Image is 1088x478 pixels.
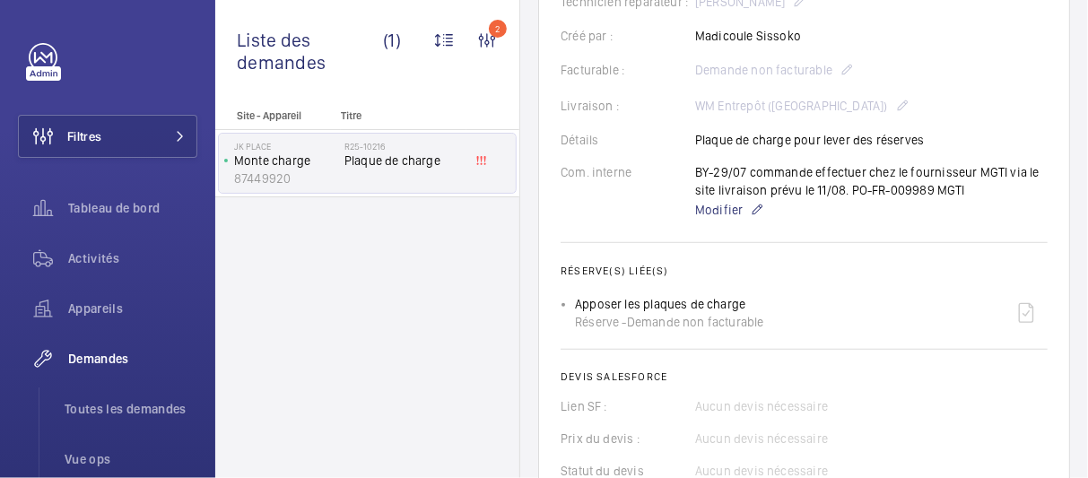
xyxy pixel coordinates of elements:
span: Activités [68,249,197,267]
span: Liste des demandes [237,29,383,74]
span: Toutes les demandes [65,400,197,418]
span: Filtres [67,127,101,145]
span: Appareils [68,300,197,317]
button: Filtres [18,115,197,158]
span: Demandes [68,350,197,368]
span: Vue ops [65,450,197,468]
span: Modifier [695,201,743,219]
h2: R25-10216 [344,141,463,152]
p: Monte charge [234,152,337,169]
p: 87449920 [234,169,337,187]
p: JK PLACE [234,141,337,152]
span: Tableau de bord [68,199,197,217]
span: Réserve - [575,313,627,331]
span: Plaque de charge [344,152,463,169]
h2: Réserve(s) liée(s) [561,265,1048,277]
p: Titre [341,109,459,122]
p: Site - Appareil [215,109,334,122]
span: Demande non facturable [627,313,764,331]
h2: Devis Salesforce [561,370,1048,383]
